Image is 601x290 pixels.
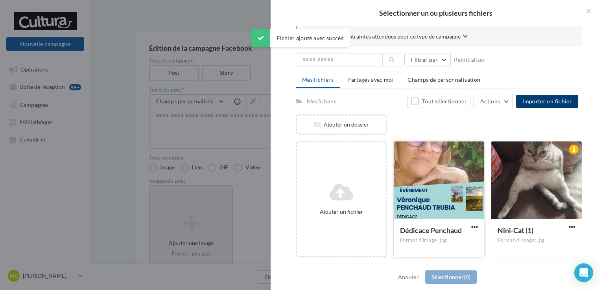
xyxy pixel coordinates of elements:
div: Mes fichiers [307,97,336,105]
span: Champs de personnalisation [407,76,480,83]
span: Partagés avec moi [347,76,394,83]
span: Nini-Cat (1) [498,226,533,235]
span: Actions [480,98,500,105]
div: Ajouter un dossier [297,121,386,128]
span: Consulter les contraintes attendues pour ce type de campagne [310,33,461,40]
div: Open Intercom Messenger [574,263,593,282]
button: Filtrer par [404,53,451,66]
span: Dédicace Penchaud [400,226,462,235]
button: Annuler [395,272,422,282]
span: (0) [464,273,470,280]
div: Format d'image: jpg [400,237,478,244]
button: Sélectionner(0) [425,270,477,284]
div: Ajouter un fichier [300,208,383,216]
h2: Sélectionner un ou plusieurs fichiers [283,9,588,17]
span: Mes fichiers [302,76,334,83]
button: Réinitialiser [451,55,489,64]
button: Consulter les contraintes attendues pour ce type de campagne [310,32,468,42]
span: Importer un fichier [522,98,572,105]
div: Fichier ajouté avec succès [251,29,350,47]
button: Importer un fichier [516,95,578,108]
div: Format d'image: jpg [498,237,575,244]
button: Actions [474,95,513,108]
button: Tout sélectionner [407,95,470,108]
